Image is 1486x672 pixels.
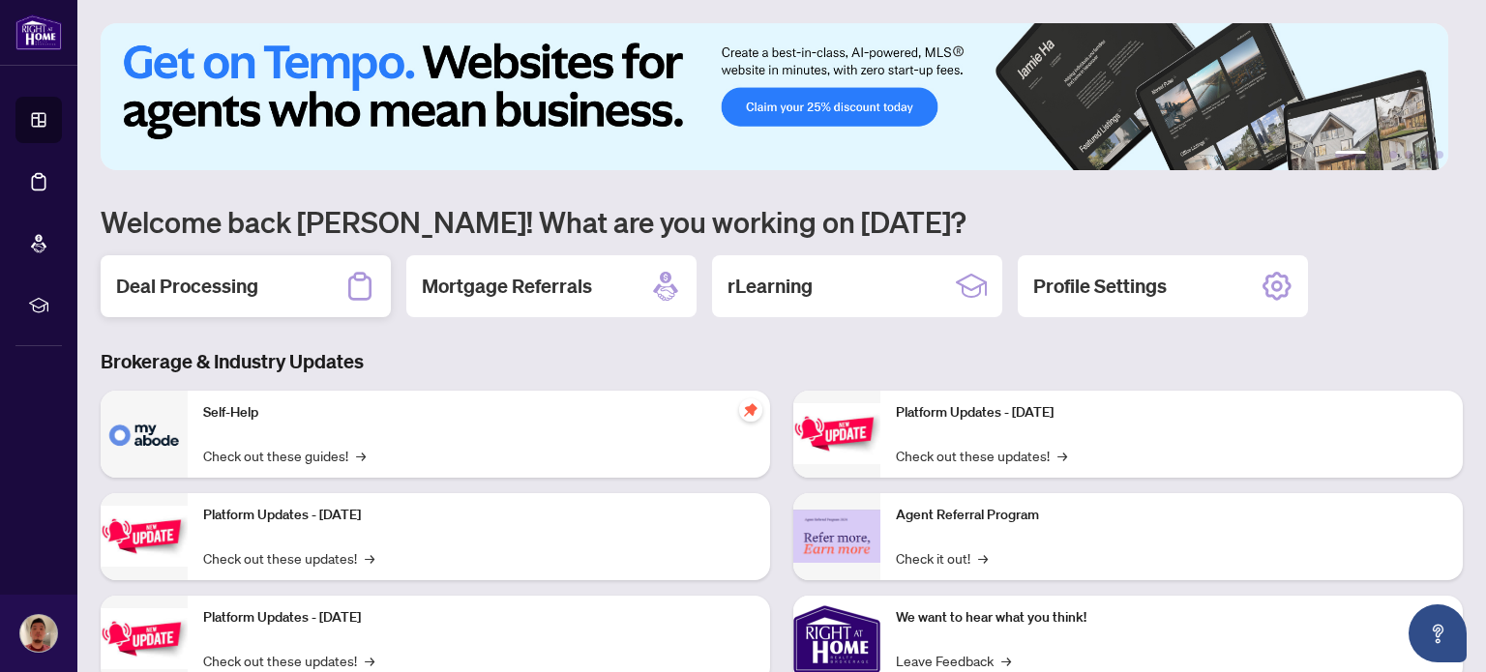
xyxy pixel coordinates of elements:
[1033,273,1167,300] h2: Profile Settings
[793,510,880,563] img: Agent Referral Program
[116,273,258,300] h2: Deal Processing
[1057,445,1067,466] span: →
[203,445,366,466] a: Check out these guides!→
[101,203,1463,240] h1: Welcome back [PERSON_NAME]! What are you working on [DATE]?
[1001,650,1011,671] span: →
[101,348,1463,375] h3: Brokerage & Industry Updates
[20,615,57,652] img: Profile Icon
[101,608,188,669] img: Platform Updates - July 21, 2025
[728,273,813,300] h2: rLearning
[356,445,366,466] span: →
[978,547,988,569] span: →
[365,650,374,671] span: →
[896,547,988,569] a: Check it out!→
[896,650,1011,671] a: Leave Feedback→
[422,273,592,300] h2: Mortgage Referrals
[1420,151,1428,159] button: 5
[15,15,62,50] img: logo
[896,607,1447,628] p: We want to hear what you think!
[1436,151,1443,159] button: 6
[1389,151,1397,159] button: 3
[1405,151,1412,159] button: 4
[1409,604,1467,662] button: Open asap
[793,403,880,464] img: Platform Updates - June 23, 2025
[203,607,755,628] p: Platform Updates - [DATE]
[1374,151,1382,159] button: 2
[739,398,762,422] span: pushpin
[101,506,188,567] img: Platform Updates - September 16, 2025
[203,402,755,424] p: Self-Help
[896,505,1447,526] p: Agent Referral Program
[896,445,1067,466] a: Check out these updates!→
[101,23,1448,170] img: Slide 0
[101,391,188,478] img: Self-Help
[203,505,755,526] p: Platform Updates - [DATE]
[896,402,1447,424] p: Platform Updates - [DATE]
[365,547,374,569] span: →
[1335,151,1366,159] button: 1
[203,547,374,569] a: Check out these updates!→
[203,650,374,671] a: Check out these updates!→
